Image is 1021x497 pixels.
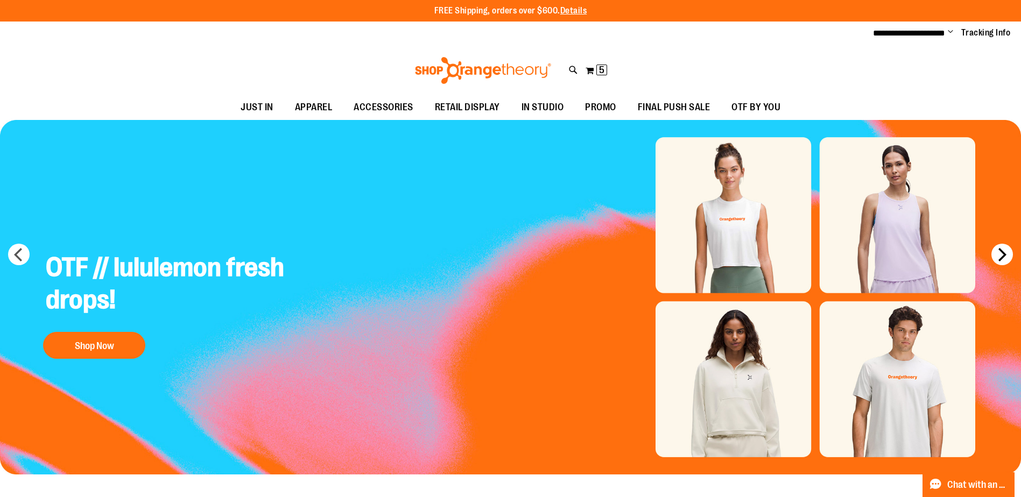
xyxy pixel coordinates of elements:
span: FINAL PUSH SALE [638,95,710,119]
a: OTF // lululemon fresh drops! Shop Now [38,243,293,364]
a: RETAIL DISPLAY [424,95,511,120]
button: Shop Now [43,332,145,359]
a: PROMO [574,95,627,120]
h2: OTF // lululemon fresh drops! [38,243,293,326]
button: Account menu [948,27,953,38]
a: Details [560,6,587,16]
a: OTF BY YOU [721,95,791,120]
span: RETAIL DISPLAY [435,95,500,119]
button: Chat with an Expert [923,472,1015,497]
span: PROMO [585,95,616,119]
span: ACCESSORIES [354,95,413,119]
img: Shop Orangetheory [413,57,553,84]
button: prev [8,244,30,265]
span: JUST IN [241,95,273,119]
a: Tracking Info [961,27,1011,39]
button: next [991,244,1013,265]
a: APPAREL [284,95,343,120]
span: 5 [599,65,604,75]
a: JUST IN [230,95,284,120]
a: IN STUDIO [511,95,575,120]
span: APPAREL [295,95,333,119]
p: FREE Shipping, orders over $600. [434,5,587,17]
a: FINAL PUSH SALE [627,95,721,120]
span: IN STUDIO [522,95,564,119]
span: Chat with an Expert [947,480,1008,490]
span: OTF BY YOU [731,95,780,119]
a: ACCESSORIES [343,95,424,120]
